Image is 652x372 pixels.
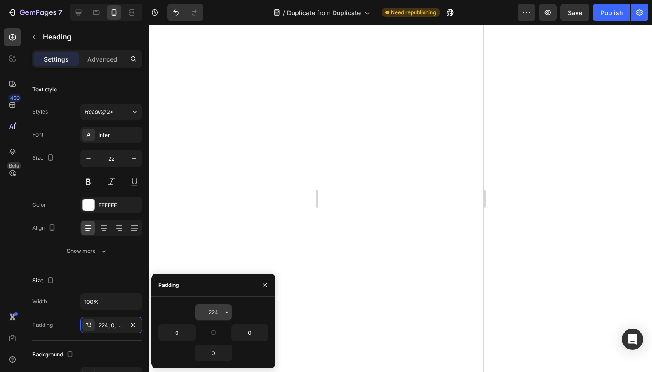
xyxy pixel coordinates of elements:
span: Save [568,9,582,16]
div: Background [32,349,75,361]
iframe: Design area [318,25,483,372]
p: Advanced [87,55,118,64]
span: / [283,8,285,17]
div: Size [32,152,56,164]
div: Padding [32,321,53,329]
div: Inter [98,131,140,139]
div: FFFFFF [98,201,140,209]
div: Font [32,131,43,139]
div: Publish [601,8,623,17]
p: Heading [43,31,139,42]
div: Beta [7,162,21,169]
button: Heading 2* [80,104,142,120]
span: Duplicate from Duplicate [287,8,361,17]
div: Text style [32,86,57,94]
div: 450 [8,94,21,102]
div: Color [32,201,46,209]
p: Settings [44,55,69,64]
input: Auto [195,345,232,361]
div: Undo/Redo [167,4,203,21]
span: Need republishing [391,8,436,16]
input: Auto [81,294,142,309]
p: 7 [58,7,62,18]
div: Size [32,275,56,287]
div: Align [32,222,57,234]
div: 224, 0, 0, 0 [98,321,124,329]
button: Save [560,4,589,21]
div: Width [32,298,47,305]
input: Auto [232,325,268,341]
div: Padding [158,281,179,289]
input: Auto [195,304,232,320]
button: 7 [4,4,66,21]
div: Open Intercom Messenger [622,329,643,350]
span: Heading 2* [84,108,113,116]
div: Styles [32,108,48,116]
input: Auto [159,325,195,341]
button: Show more [32,243,142,259]
div: Show more [67,247,108,255]
button: Publish [593,4,630,21]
